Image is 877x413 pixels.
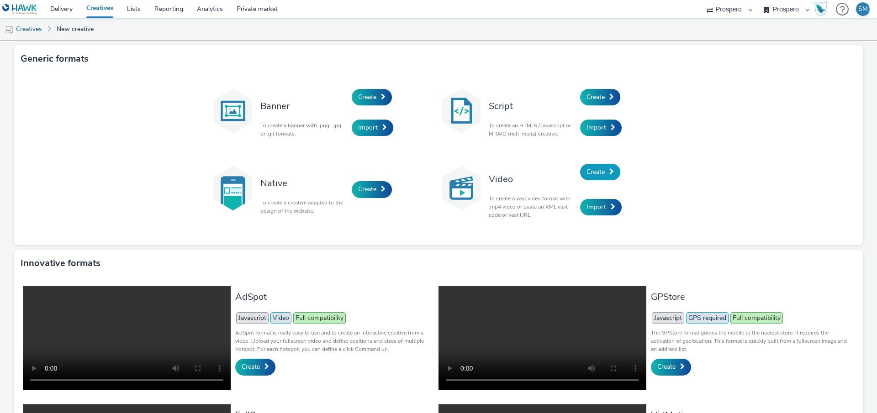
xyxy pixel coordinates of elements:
[260,100,347,112] h3: Banner
[489,173,576,185] h3: Video
[651,291,850,303] h3: GPStore
[2,4,37,15] img: undefined Logo
[352,181,392,198] a: Create
[235,291,434,303] h3: AdSpot
[580,199,622,215] a: Import
[858,2,868,16] div: SM
[52,18,98,40] a: New creative
[358,185,376,193] span: Create
[651,329,850,353] p: The GPStore format guides the mobile to the nearest store, it requires the activation of geolocat...
[489,121,576,138] p: To create an HTML5 / javascript or MRAID (rich media) creative.
[235,359,275,375] a: Create
[580,164,620,180] a: Create
[489,194,576,219] p: To create a vast video format with .mp4 video or paste an XML vast code or vast URL.
[210,165,256,211] img: native.svg
[242,362,260,371] span: Create
[730,312,783,324] span: Full compatibility
[586,203,606,211] span: Import
[686,312,729,324] span: GPS required
[580,120,622,136] a: Import
[260,121,347,138] p: To create a banner with .png, .jpg or .gif formats.
[210,88,256,134] img: banner.svg
[293,312,346,324] span: Full compatibility
[438,88,484,134] img: code.svg
[489,100,576,112] h3: Script
[814,2,831,16] a: Hawk Academy
[580,89,620,105] a: Create
[235,329,434,353] p: AdSpot format is really easy to use and to create an interactive creative from a video. Upload yo...
[270,312,291,324] span: Video
[814,2,828,16] img: Hawk Academy
[21,256,100,270] h3: Innovative formats
[236,312,269,324] span: Javascript
[260,177,347,189] h3: Native
[352,120,393,136] a: Import
[586,93,605,101] span: Create
[358,93,376,101] span: Create
[5,25,14,34] img: mobile
[358,123,378,132] span: Import
[586,167,605,176] span: Create
[657,362,676,371] span: Create
[21,52,89,66] h3: Generic formats
[352,89,392,105] a: Create
[586,123,606,132] span: Import
[438,165,484,211] img: video.svg
[260,199,347,215] p: To create a creative adapted to the design of the website.
[652,312,684,324] span: Javascript
[651,359,691,375] a: Create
